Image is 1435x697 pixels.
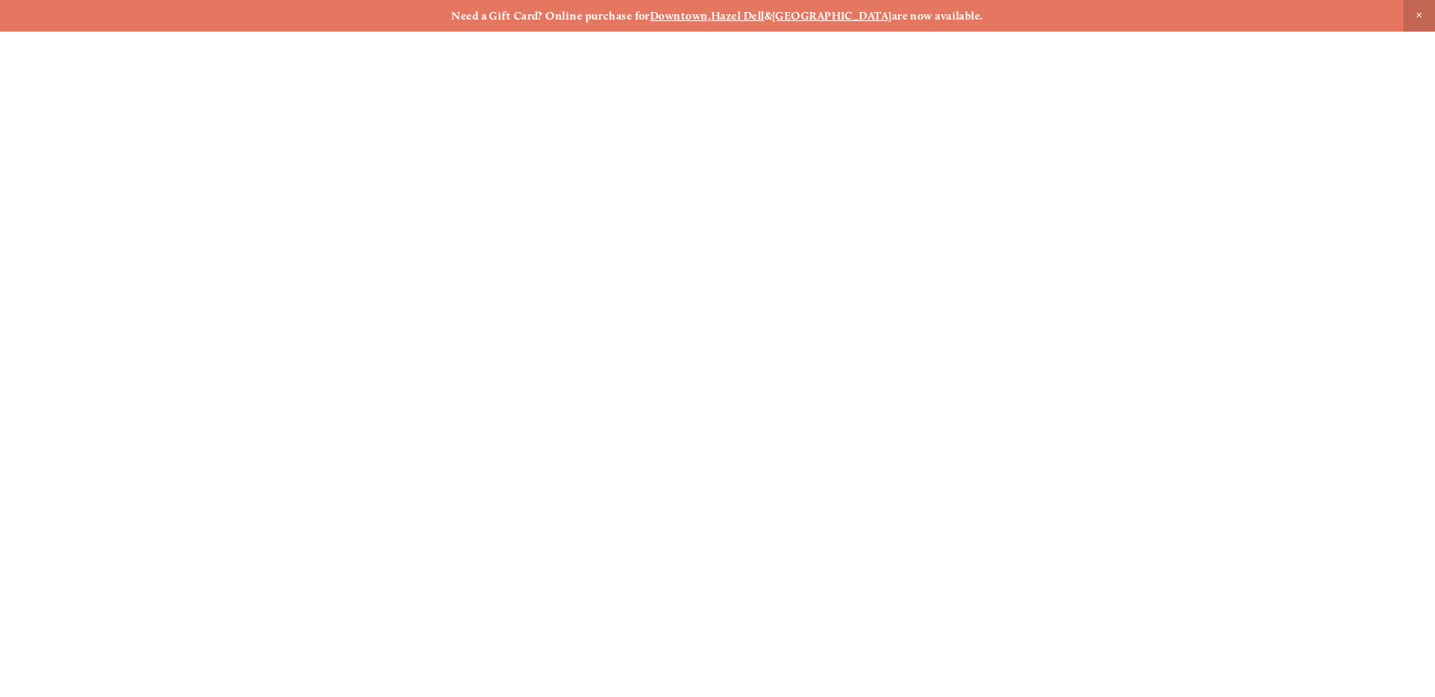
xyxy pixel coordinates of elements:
[451,9,650,23] strong: Need a Gift Card? Online purchase for
[772,9,892,23] a: [GEOGRAPHIC_DATA]
[650,9,708,23] a: Downtown
[892,9,984,23] strong: are now available.
[765,9,772,23] strong: &
[708,9,711,23] strong: ,
[711,9,765,23] a: Hazel Dell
